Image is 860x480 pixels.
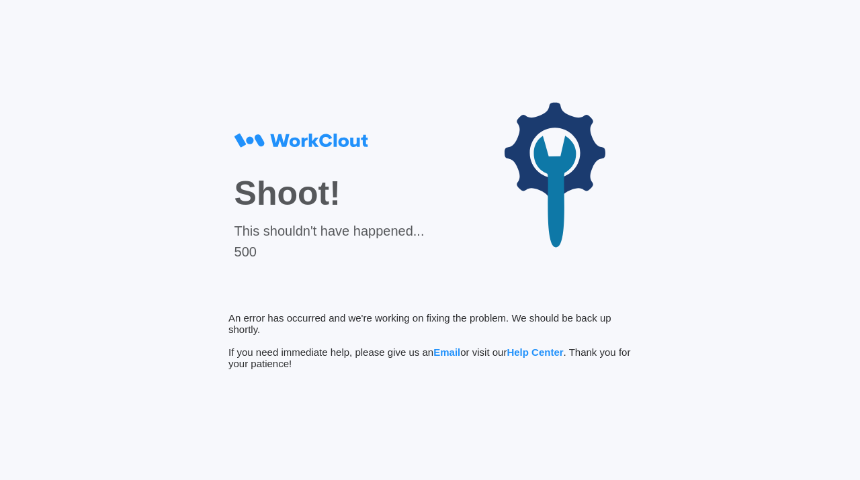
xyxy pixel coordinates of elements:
[234,224,425,239] div: This shouldn't have happened...
[234,174,425,213] div: Shoot!
[228,312,632,369] div: An error has occurred and we're working on fixing the problem. We should be back up shortly. If y...
[507,346,563,358] span: Help Center
[234,244,425,260] div: 500
[433,346,460,358] span: Email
